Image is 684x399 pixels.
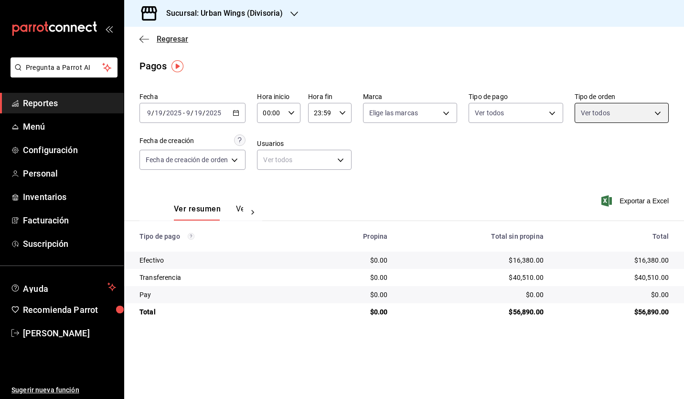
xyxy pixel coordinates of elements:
label: Hora fin [308,93,352,100]
span: Inventarios [23,190,116,203]
div: Total [139,307,296,317]
div: Propina [311,233,388,240]
span: / [203,109,205,117]
div: Total [559,233,669,240]
div: Total sin propina [403,233,544,240]
div: Pay [139,290,296,299]
button: open_drawer_menu [105,25,113,33]
input: -- [194,109,203,117]
span: Ver todos [475,108,504,118]
label: Hora inicio [257,93,300,100]
span: / [151,109,154,117]
div: Fecha de creación [139,136,194,146]
a: Pregunta a Parrot AI [7,69,118,79]
button: Exportar a Excel [603,195,669,207]
div: Transferencia [139,273,296,282]
div: $0.00 [311,273,388,282]
span: Menú [23,120,116,133]
span: Suscripción [23,237,116,250]
label: Tipo de pago [469,93,563,100]
div: $40,510.00 [559,273,669,282]
div: Ver todos [257,150,351,170]
label: Usuarios [257,140,351,147]
button: Pregunta a Parrot AI [11,57,118,78]
div: $0.00 [311,290,388,299]
button: Ver resumen [174,204,221,221]
img: Tooltip marker [171,60,183,72]
div: $0.00 [403,290,544,299]
span: Ayuda [23,281,104,293]
span: Elige las marcas [369,108,418,118]
span: / [191,109,193,117]
div: navigation tabs [174,204,243,221]
label: Marca [363,93,457,100]
svg: Los pagos realizados con Pay y otras terminales son montos brutos. [188,233,194,240]
div: Tipo de pago [139,233,296,240]
div: $0.00 [311,307,388,317]
button: Ver pagos [236,204,272,221]
input: -- [147,109,151,117]
span: Pregunta a Parrot AI [26,63,103,73]
label: Tipo de orden [575,93,669,100]
span: Ver todos [581,108,610,118]
input: -- [154,109,163,117]
button: Regresar [139,34,188,44]
span: [PERSON_NAME] [23,327,116,340]
div: $16,380.00 [559,255,669,265]
span: - [183,109,185,117]
div: $40,510.00 [403,273,544,282]
div: $0.00 [559,290,669,299]
div: $56,890.00 [403,307,544,317]
div: $56,890.00 [559,307,669,317]
div: $0.00 [311,255,388,265]
span: Recomienda Parrot [23,303,116,316]
span: Configuración [23,144,116,156]
span: Regresar [157,34,188,44]
h3: Sucursal: Urban Wings (Divisoria) [159,8,283,19]
span: / [163,109,166,117]
input: -- [186,109,191,117]
input: ---- [166,109,182,117]
div: $16,380.00 [403,255,544,265]
label: Fecha [139,93,246,100]
span: Sugerir nueva función [11,385,116,395]
div: Pagos [139,59,167,73]
input: ---- [205,109,222,117]
div: Efectivo [139,255,296,265]
span: Reportes [23,97,116,110]
span: Facturación [23,214,116,227]
span: Personal [23,167,116,180]
span: Fecha de creación de orden [146,155,228,165]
